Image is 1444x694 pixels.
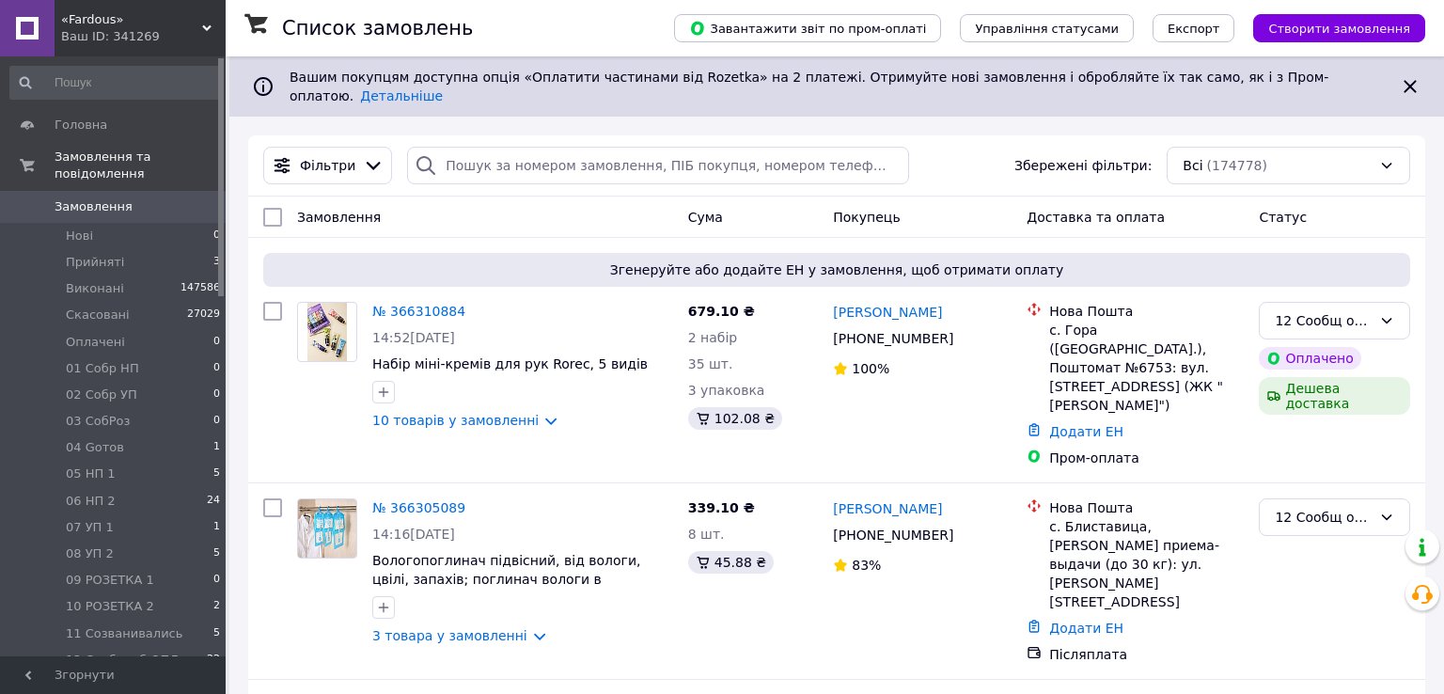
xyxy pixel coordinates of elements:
[833,210,900,225] span: Покупець
[55,198,133,215] span: Замовлення
[689,20,926,37] span: Завантажити звіт по пром-оплаті
[213,334,220,351] span: 0
[187,307,220,323] span: 27029
[1259,210,1307,225] span: Статус
[1183,156,1202,175] span: Всі
[688,500,755,515] span: 339.10 ₴
[66,307,130,323] span: Скасовані
[61,11,202,28] span: «Fardous»
[300,156,355,175] span: Фільтри
[213,254,220,271] span: 3
[1234,20,1425,35] a: Створити замовлення
[360,88,443,103] a: Детальніше
[688,304,755,319] span: 679.10 ₴
[297,210,381,225] span: Замовлення
[213,386,220,403] span: 0
[688,551,774,574] div: 45.88 ₴
[852,558,881,573] span: 83%
[290,70,1328,103] span: Вашим покупцям доступна опція «Оплатити частинами від Rozetka» на 2 платежі. Отримуйте нові замов...
[213,625,220,642] span: 5
[1027,210,1165,225] span: Доставка та оплата
[55,117,107,134] span: Головна
[66,465,116,482] span: 05 НП 1
[66,280,124,297] span: Виконані
[213,413,220,430] span: 0
[1049,424,1123,439] a: Додати ЕН
[66,519,114,536] span: 07 УП 1
[674,14,941,42] button: Завантажити звіт по пром-оплаті
[372,330,455,345] span: 14:52[DATE]
[307,303,348,361] img: Фото товару
[372,500,465,515] a: № 366305089
[1153,14,1235,42] button: Експорт
[213,360,220,377] span: 0
[688,330,738,345] span: 2 набір
[66,625,182,642] span: 11 Созванивались
[213,545,220,562] span: 5
[55,149,226,182] span: Замовлення та повідомлення
[833,499,942,518] a: [PERSON_NAME]
[1207,158,1267,173] span: (174778)
[180,280,220,297] span: 147586
[372,413,539,428] a: 10 товарів у замовленні
[1014,156,1152,175] span: Збережені фільтри:
[688,407,782,430] div: 102.08 ₴
[271,260,1403,279] span: Згенеруйте або додайте ЕН у замовлення, щоб отримати оплату
[61,28,226,45] div: Ваш ID: 341269
[833,303,942,322] a: [PERSON_NAME]
[372,628,527,643] a: 3 товара у замовленні
[66,545,114,562] span: 08 УП 2
[372,356,648,371] a: Набір міні-кремів для рук Rorec, 5 видів
[833,331,953,346] span: [PHONE_NUMBER]
[66,334,125,351] span: Оплачені
[975,22,1119,36] span: Управління статусами
[1049,517,1244,611] div: с. Блиставица, [PERSON_NAME] приема-выдачи (до 30 кг): ул. [PERSON_NAME][STREET_ADDRESS]
[1275,310,1372,331] div: 12 Сообщ об ОПЛ
[372,553,641,606] a: Вологопоглинач підвісний, від вологи, цвілі, запахів; поглинач вологи в приміщенні
[688,527,725,542] span: 8 шт.
[407,147,908,184] input: Пошук за номером замовлення, ПІБ покупця, номером телефону, Email, номером накладної
[1275,507,1372,528] div: 12 Сообщ об ОПЛ
[213,519,220,536] span: 1
[1049,498,1244,517] div: Нова Пошта
[1049,645,1244,664] div: Післяплата
[1253,14,1425,42] button: Створити замовлення
[66,386,137,403] span: 02 Cобр УП
[688,356,733,371] span: 35 шт.
[298,499,356,558] img: Фото товару
[1259,347,1360,370] div: Оплачено
[282,17,473,39] h1: Список замовлень
[960,14,1134,42] button: Управління статусами
[213,598,220,615] span: 2
[213,465,220,482] span: 5
[213,572,220,589] span: 0
[66,493,116,510] span: 06 НП 2
[1049,302,1244,321] div: Нова Пошта
[66,439,124,456] span: 04 Gотов
[688,210,723,225] span: Cума
[9,66,222,100] input: Пошук
[372,304,465,319] a: № 366310884
[1049,449,1244,467] div: Пром-оплата
[66,598,154,615] span: 10 РОЗЕТКА 2
[213,439,220,456] span: 1
[1049,621,1123,636] a: Додати ЕН
[297,498,357,559] a: Фото товару
[66,413,130,430] span: 03 CобРоз
[1268,22,1410,36] span: Створити замовлення
[852,361,889,376] span: 100%
[372,527,455,542] span: 14:16[DATE]
[66,254,124,271] span: Прийняті
[833,528,953,543] span: [PHONE_NUMBER]
[213,228,220,244] span: 0
[66,572,154,589] span: 09 РОЗЕТКА 1
[688,383,765,398] span: 3 упаковка
[297,302,357,362] a: Фото товару
[207,652,220,669] span: 22
[1049,321,1244,415] div: с. Гора ([GEOGRAPHIC_DATA].), Поштомат №6753: вул. [STREET_ADDRESS] (ЖК "[PERSON_NAME]")
[207,493,220,510] span: 24
[66,228,93,244] span: Нові
[66,652,179,669] span: 12 Сообщ об ОПЛ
